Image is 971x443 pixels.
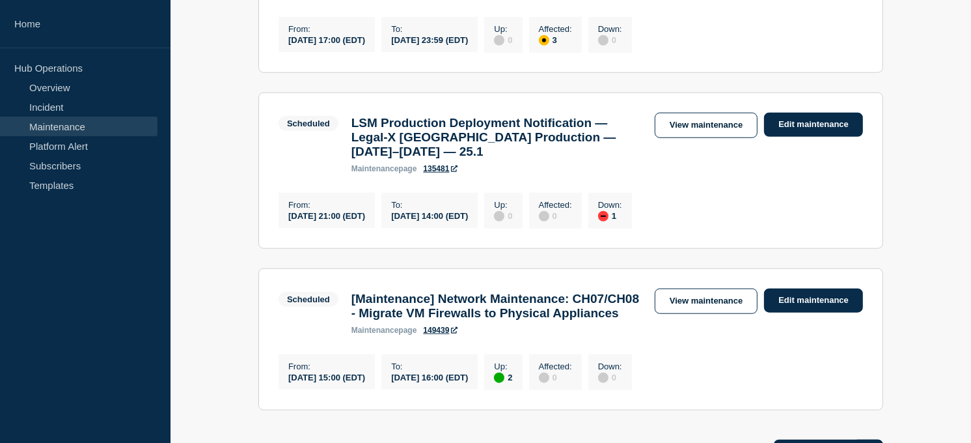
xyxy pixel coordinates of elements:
[391,210,468,221] div: [DATE] 14:00 (EDT)
[351,116,642,159] h3: LSM Production Deployment Notification — Legal-X [GEOGRAPHIC_DATA] Production — [DATE]–[DATE] — 25.1
[539,211,549,221] div: disabled
[391,34,468,45] div: [DATE] 23:59 (EDT)
[539,373,549,383] div: disabled
[351,164,399,173] span: maintenance
[288,34,365,45] div: [DATE] 17:00 (EDT)
[351,292,642,321] h3: [Maintenance] Network Maintenance: CH07/CH08 - Migrate VM Firewalls to Physical Appliances
[494,210,512,221] div: 0
[539,35,549,46] div: affected
[391,362,468,371] p: To :
[539,210,572,221] div: 0
[288,371,365,382] div: [DATE] 15:00 (EDT)
[288,24,365,34] p: From :
[391,200,468,210] p: To :
[539,24,572,34] p: Affected :
[494,24,512,34] p: Up :
[539,362,572,371] p: Affected :
[598,371,622,383] div: 0
[288,200,365,210] p: From :
[598,210,622,221] div: 1
[423,326,457,335] a: 149439
[764,289,863,313] a: Edit maintenance
[288,362,365,371] p: From :
[494,371,512,383] div: 2
[391,371,468,382] div: [DATE] 16:00 (EDT)
[391,24,468,34] p: To :
[494,211,504,221] div: disabled
[539,34,572,46] div: 3
[598,24,622,34] p: Down :
[288,210,365,221] div: [DATE] 21:00 (EDT)
[494,35,504,46] div: disabled
[287,294,330,304] div: Scheduled
[494,200,512,210] p: Up :
[351,326,417,335] p: page
[598,362,622,371] p: Down :
[351,164,417,173] p: page
[287,119,330,128] div: Scheduled
[598,34,622,46] div: 0
[494,362,512,371] p: Up :
[598,211,609,221] div: down
[598,200,622,210] p: Down :
[351,326,399,335] span: maintenance
[539,371,572,383] div: 0
[655,113,758,138] a: View maintenance
[539,200,572,210] p: Affected :
[494,34,512,46] div: 0
[598,373,609,383] div: disabled
[423,164,457,173] a: 135481
[655,289,758,314] a: View maintenance
[494,373,504,383] div: up
[598,35,609,46] div: disabled
[764,113,863,137] a: Edit maintenance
